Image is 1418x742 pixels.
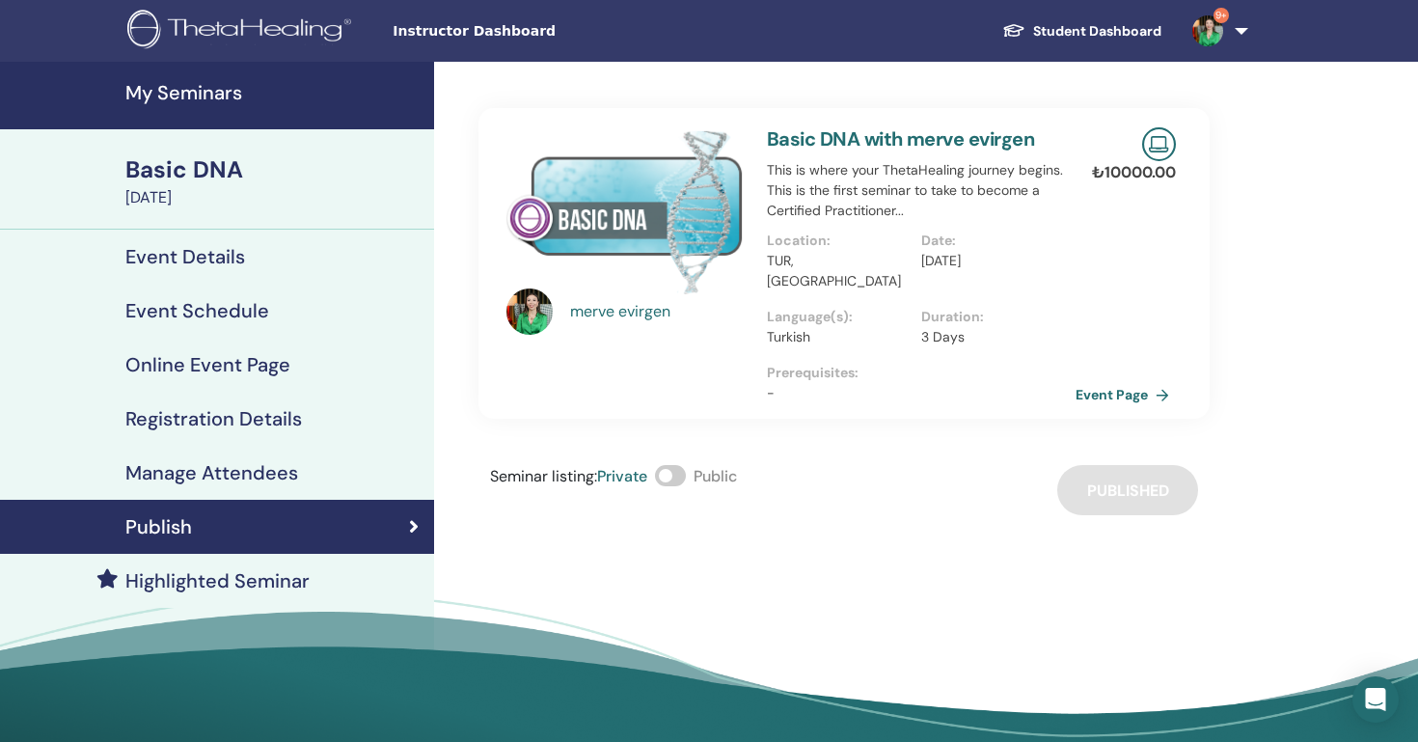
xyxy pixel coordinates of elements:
p: Location : [767,231,910,251]
p: ₺ 10000.00 [1092,161,1176,184]
span: 9+ [1213,8,1229,23]
img: Basic DNA [506,127,744,294]
div: [DATE] [125,186,423,209]
div: Basic DNA [125,153,423,186]
p: This is where your ThetaHealing journey begins. This is the first seminar to take to become a Cer... [767,160,1076,221]
a: Basic DNA with merve evirgen [767,126,1034,151]
p: - [767,383,1076,403]
h4: Event Details [125,245,245,268]
span: Public [694,466,737,486]
h4: Manage Attendees [125,461,298,484]
p: Duration : [921,307,1064,327]
h4: Highlighted Seminar [125,569,310,592]
h4: Registration Details [125,407,302,430]
span: Seminar listing : [490,466,597,486]
h4: Event Schedule [125,299,269,322]
p: TUR, [GEOGRAPHIC_DATA] [767,251,910,291]
a: Basic DNA[DATE] [114,153,434,209]
div: Open Intercom Messenger [1352,676,1399,723]
p: [DATE] [921,251,1064,271]
span: Private [597,466,647,486]
h4: Online Event Page [125,353,290,376]
a: Event Page [1076,380,1177,409]
a: merve evirgen [570,300,749,323]
p: Prerequisites : [767,363,1076,383]
img: default.jpg [506,289,553,335]
img: Live Online Seminar [1142,127,1176,161]
p: Date : [921,231,1064,251]
img: logo.png [127,10,358,53]
h4: Publish [125,515,192,538]
p: Turkish [767,327,910,347]
a: Student Dashboard [987,14,1177,49]
span: Instructor Dashboard [393,21,682,41]
p: 3 Days [921,327,1064,347]
p: Language(s) : [767,307,910,327]
h4: My Seminars [125,81,423,104]
img: graduation-cap-white.svg [1002,22,1025,39]
img: default.jpg [1192,15,1223,46]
